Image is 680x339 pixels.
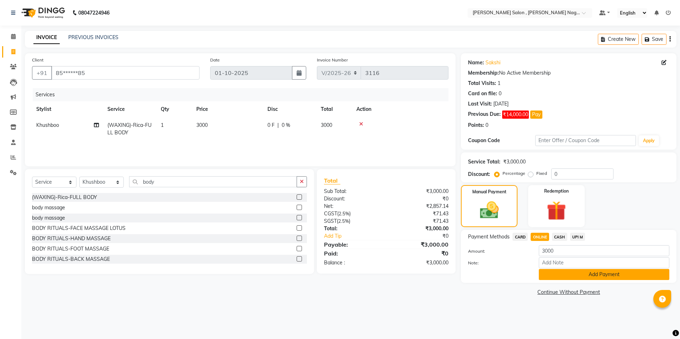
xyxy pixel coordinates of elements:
img: _gift.svg [541,199,572,223]
input: Search by Name/Mobile/Email/Code [51,66,200,80]
div: ₹3,000.00 [386,259,454,267]
div: body massage [32,214,65,222]
button: +91 [32,66,52,80]
button: Save [642,34,666,45]
span: SGST [324,218,337,224]
span: Khushboo [36,122,59,128]
div: Membership: [468,69,499,77]
div: ₹0 [386,195,454,203]
input: Add Note [539,257,669,268]
div: 0 [485,122,488,129]
span: Payment Methods [468,233,510,241]
div: No Active Membership [468,69,669,77]
div: Sub Total: [319,188,386,195]
span: 2.5% [338,218,349,224]
button: Apply [639,135,659,146]
label: Note: [463,260,533,266]
span: CARD [512,233,528,241]
div: Payable: [319,240,386,249]
div: ₹2,857.14 [386,203,454,210]
div: Total: [319,225,386,232]
b: 08047224946 [78,3,110,23]
div: BODY RITUALS-FACE MASSAGE LOTUS [32,225,126,232]
input: Enter Offer / Coupon Code [535,135,636,146]
div: BODY RITUALS-HAND MASSAGE [32,235,111,242]
div: ₹3,000.00 [386,225,454,232]
button: Add Payment [539,269,669,280]
div: BODY RITUALS-BACK MASSAGE [32,255,110,263]
div: Balance : [319,259,386,267]
div: Discount: [319,195,386,203]
span: (WAXING)-Rica-FULL BODY [107,122,152,136]
span: 0 % [282,122,290,129]
div: Last Visit: [468,100,492,108]
div: body massage [32,204,65,211]
span: ₹14,000.00 [502,111,529,119]
span: UPI M [570,233,585,241]
label: Client [32,57,43,63]
div: Total Visits: [468,80,496,87]
label: Date [210,57,220,63]
a: Sakshi [485,59,500,66]
span: 2.5% [339,211,349,216]
label: Invoice Number [317,57,348,63]
span: 3000 [196,122,208,128]
input: Amount [539,245,669,256]
div: [DATE] [493,100,509,108]
img: _cash.svg [474,199,505,221]
div: Paid: [319,249,386,258]
label: Percentage [503,170,525,177]
th: Action [352,101,448,117]
img: logo [18,3,67,23]
div: ₹3,000.00 [503,158,526,166]
div: ₹71.43 [386,217,454,225]
span: | [277,122,279,129]
span: Total [324,177,340,184]
input: Search or Scan [129,176,297,187]
div: Name: [468,59,484,66]
a: Add Tip [319,232,398,240]
div: Net: [319,203,386,210]
th: Service [103,101,156,117]
div: Points: [468,122,484,129]
div: ( ) [319,217,386,225]
div: ₹3,000.00 [386,188,454,195]
div: Discount: [468,171,490,178]
label: Amount: [463,248,533,254]
div: (WAXING)-Rica-FULL BODY [32,194,97,201]
div: 0 [499,90,501,97]
button: Create New [598,34,639,45]
span: ONLINE [531,233,549,241]
div: Services [33,88,454,101]
th: Price [192,101,263,117]
div: ₹0 [386,249,454,258]
span: 3000 [321,122,332,128]
th: Qty [156,101,192,117]
span: 1 [161,122,164,128]
a: PREVIOUS INVOICES [68,34,118,41]
div: ( ) [319,210,386,217]
div: ₹0 [398,232,454,240]
th: Disc [263,101,317,117]
a: Continue Without Payment [462,289,675,296]
a: INVOICE [33,31,60,44]
th: Stylist [32,101,103,117]
div: Coupon Code [468,137,535,144]
div: Service Total: [468,158,500,166]
div: BODY RITUALS-FOOT MASSAGE [32,245,109,253]
span: 0 F [267,122,275,129]
div: Card on file: [468,90,497,97]
div: 1 [498,80,500,87]
label: Manual Payment [472,189,506,195]
div: ₹71.43 [386,210,454,217]
div: ₹3,000.00 [386,240,454,249]
span: CGST [324,210,337,217]
th: Total [317,101,352,117]
label: Fixed [536,170,547,177]
span: CASH [552,233,567,241]
button: Pay [530,111,542,119]
label: Redemption [544,188,569,194]
div: Previous Due: [468,111,501,119]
